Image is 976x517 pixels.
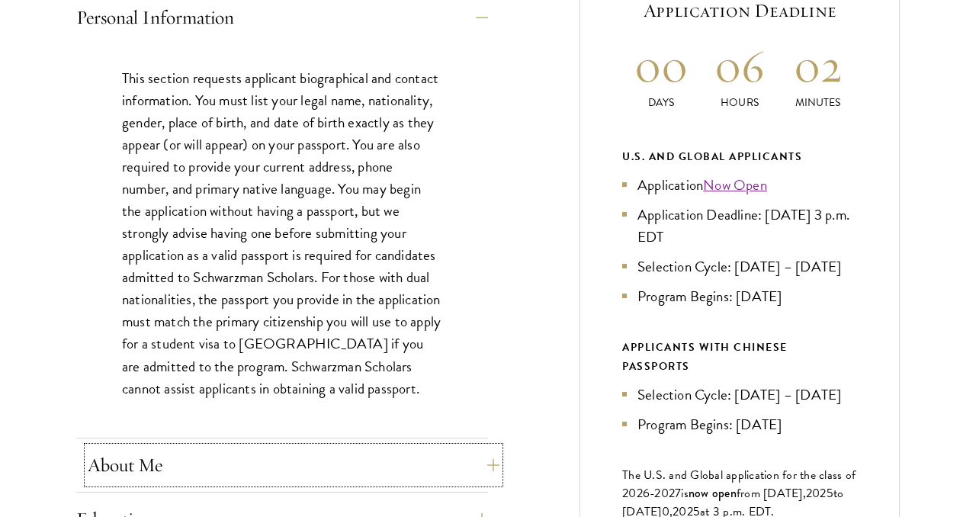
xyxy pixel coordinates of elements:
h2: 02 [779,37,857,95]
li: Program Begins: [DATE] [622,413,857,435]
p: Days [622,95,701,111]
li: Selection Cycle: [DATE] – [DATE] [622,255,857,278]
p: Minutes [779,95,857,111]
h2: 00 [622,37,701,95]
li: Application Deadline: [DATE] 3 p.m. EDT [622,204,857,248]
button: About Me [88,447,499,483]
span: now open [689,484,737,502]
span: 202 [806,484,827,503]
h2: 06 [701,37,779,95]
div: U.S. and Global Applicants [622,147,857,166]
span: -202 [650,484,675,503]
a: Now Open [703,174,767,196]
span: 7 [675,484,681,503]
div: APPLICANTS WITH CHINESE PASSPORTS [622,338,857,376]
span: 5 [827,484,833,503]
li: Program Begins: [DATE] [622,285,857,307]
li: Application [622,174,857,196]
p: Hours [701,95,779,111]
span: The U.S. and Global application for the class of 202 [622,466,856,503]
p: This section requests applicant biographical and contact information. You must list your legal na... [122,67,442,400]
span: 6 [643,484,650,503]
span: from [DATE], [737,484,806,503]
span: is [681,484,689,503]
li: Selection Cycle: [DATE] – [DATE] [622,384,857,406]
